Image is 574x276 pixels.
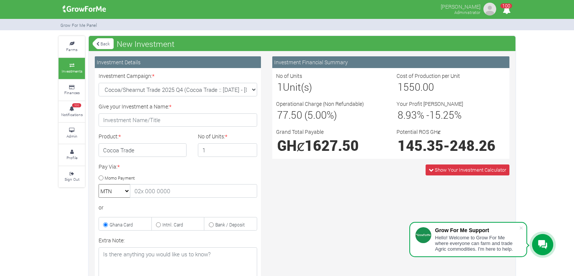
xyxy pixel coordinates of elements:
label: Give your Investment a Name: [99,102,171,110]
p: [PERSON_NAME] [441,2,480,11]
a: Profile [59,144,85,165]
small: Admin [66,133,77,139]
span: 1550.00 [398,80,434,93]
span: 100 [72,103,81,108]
span: 100 [500,3,512,8]
small: Momo Payment [105,175,135,180]
label: Potential ROS GHȼ [397,128,441,136]
input: Intnl. Card [156,222,161,227]
h4: Cocoa Trade [99,143,187,157]
a: Back [93,37,114,50]
small: Administrator [454,9,480,15]
span: 1627.50 [305,136,359,155]
div: Hello! Welcome to Grow For Me where everyone can farm and trade Agric commodities. I'm here to help. [435,235,519,252]
img: growforme image [482,2,497,17]
label: Extra Note: [99,236,125,244]
div: Investment Details [95,56,261,68]
label: Grand Total Payable [276,128,324,136]
span: 1 [277,80,283,93]
h3: Unit(s) [277,81,384,93]
small: Sign Out [65,177,79,182]
h1: GHȼ [277,137,384,154]
span: 145.35 [398,136,443,155]
label: Your Profit [PERSON_NAME] [397,100,463,108]
label: Pay Via: [99,163,120,171]
small: Intnl. Card [162,222,183,228]
small: Profile [66,155,77,160]
img: growforme image [60,2,109,17]
small: Bank / Deposit [215,222,245,228]
h1: - [398,137,505,154]
a: 100 [499,7,514,14]
span: 8.93 [398,108,417,121]
small: Grow For Me Panel [60,22,97,28]
label: No of Units [276,72,302,80]
div: Grow For Me Support [435,227,519,233]
label: Cost of Production per Unit [397,72,460,80]
div: or [99,203,257,211]
a: Admin [59,123,85,144]
input: 02x 000 0000 [130,184,257,198]
a: Farms [59,36,85,57]
a: Investments [59,58,85,79]
span: Show Your Investment Calculator [435,166,506,173]
label: No of Units: [198,132,227,140]
span: New Investment [115,36,176,51]
div: Investment Financial Summary [272,56,509,68]
label: Operational Charge (Non Refundable) [276,100,364,108]
label: Investment Campaign: [99,72,154,80]
input: Ghana Card [103,222,108,227]
small: Farms [66,47,77,52]
a: Sign Out [59,166,85,187]
small: Investments [62,68,82,74]
input: Momo Payment [99,175,103,180]
a: 100 Notifications [59,101,85,122]
span: 15.25 [429,108,454,121]
span: 248.26 [450,136,495,155]
h3: % - % [398,109,505,121]
input: Bank / Deposit [209,222,214,227]
small: Ghana Card [110,222,133,228]
small: Notifications [61,112,83,117]
a: Finances [59,80,85,101]
span: 77.50 (5.00%) [277,108,337,121]
label: Product: [99,132,121,140]
i: Notifications [499,2,514,19]
small: Finances [64,90,80,95]
input: Investment Name/Title [99,113,257,127]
